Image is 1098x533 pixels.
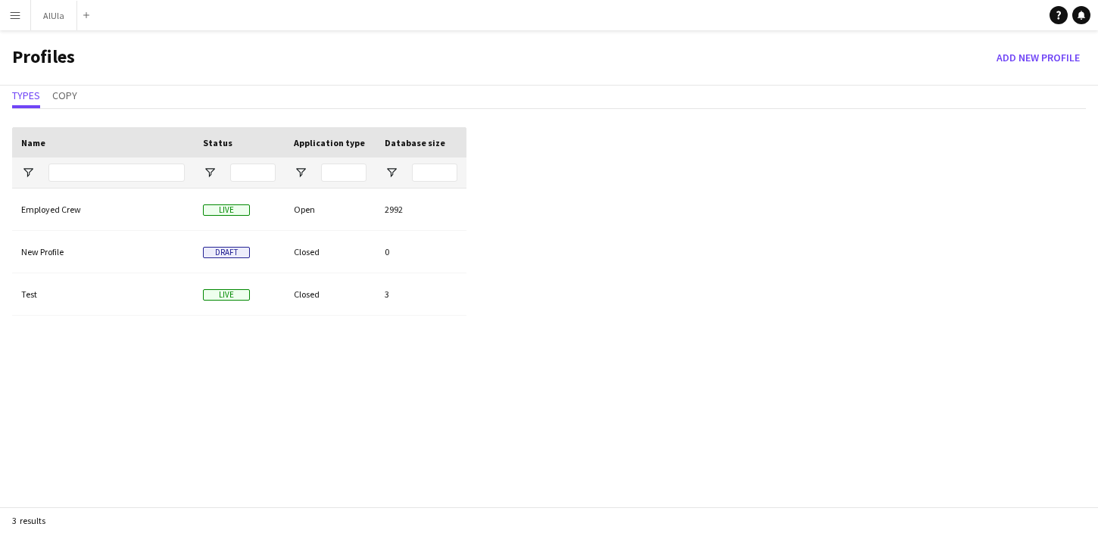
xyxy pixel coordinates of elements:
[21,137,45,148] span: Name
[294,137,365,148] span: Application type
[385,166,398,179] button: Open Filter Menu
[12,189,194,230] div: Employed Crew
[321,164,367,182] input: Application type Filter Input
[412,164,457,182] input: Database size Filter Input
[203,166,217,179] button: Open Filter Menu
[385,137,445,148] span: Database size
[376,189,466,230] div: 2992
[203,289,250,301] span: Live
[48,164,185,182] input: Name Filter Input
[52,90,77,101] span: Copy
[230,164,276,182] input: Status Filter Input
[203,247,250,258] span: Draft
[285,189,376,230] div: Open
[294,166,307,179] button: Open Filter Menu
[21,166,35,179] button: Open Filter Menu
[12,90,40,101] span: Types
[203,204,250,216] span: Live
[285,231,376,273] div: Closed
[376,231,466,273] div: 0
[990,45,1086,70] button: Add new Profile
[12,231,194,273] div: New Profile
[31,1,77,30] button: AlUla
[203,137,232,148] span: Status
[376,273,466,315] div: 3
[12,273,194,315] div: Test
[285,273,376,315] div: Closed
[12,45,75,70] h1: Profiles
